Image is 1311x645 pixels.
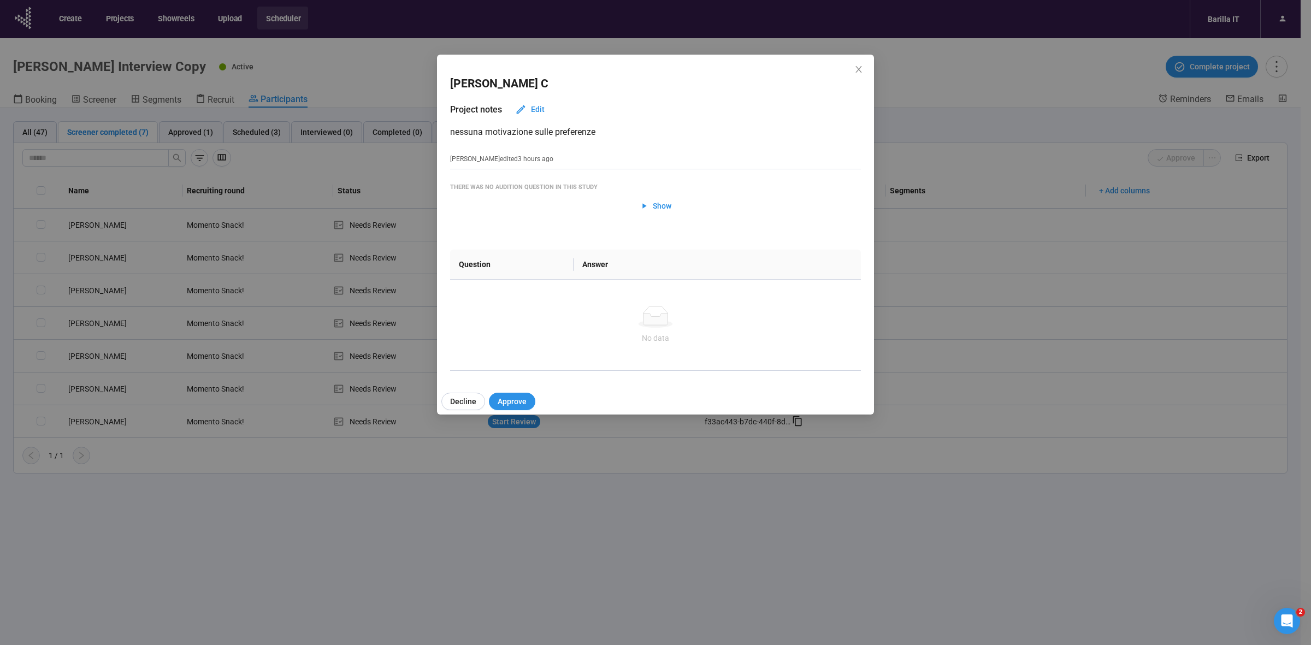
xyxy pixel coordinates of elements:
span: Edit [531,103,545,115]
button: Approve [489,393,535,410]
th: Question [450,250,574,280]
span: 2 [1296,608,1305,617]
h3: Project notes [450,103,502,116]
span: close [854,65,863,74]
button: Edit [506,100,553,118]
span: Show [653,200,671,212]
button: Show [631,197,681,215]
p: nessuna motivazione sulle preferenze [450,125,861,139]
h2: [PERSON_NAME] C [450,75,548,93]
p: [PERSON_NAME] edited 3 hours ago [450,154,553,164]
button: Close [853,64,865,76]
span: Approve [498,395,527,407]
iframe: Intercom live chat [1274,608,1300,634]
div: There was no audition question in this study [450,182,861,192]
div: No data [463,332,848,344]
button: Decline [441,393,485,410]
th: Answer [574,250,861,280]
span: Decline [450,395,476,407]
